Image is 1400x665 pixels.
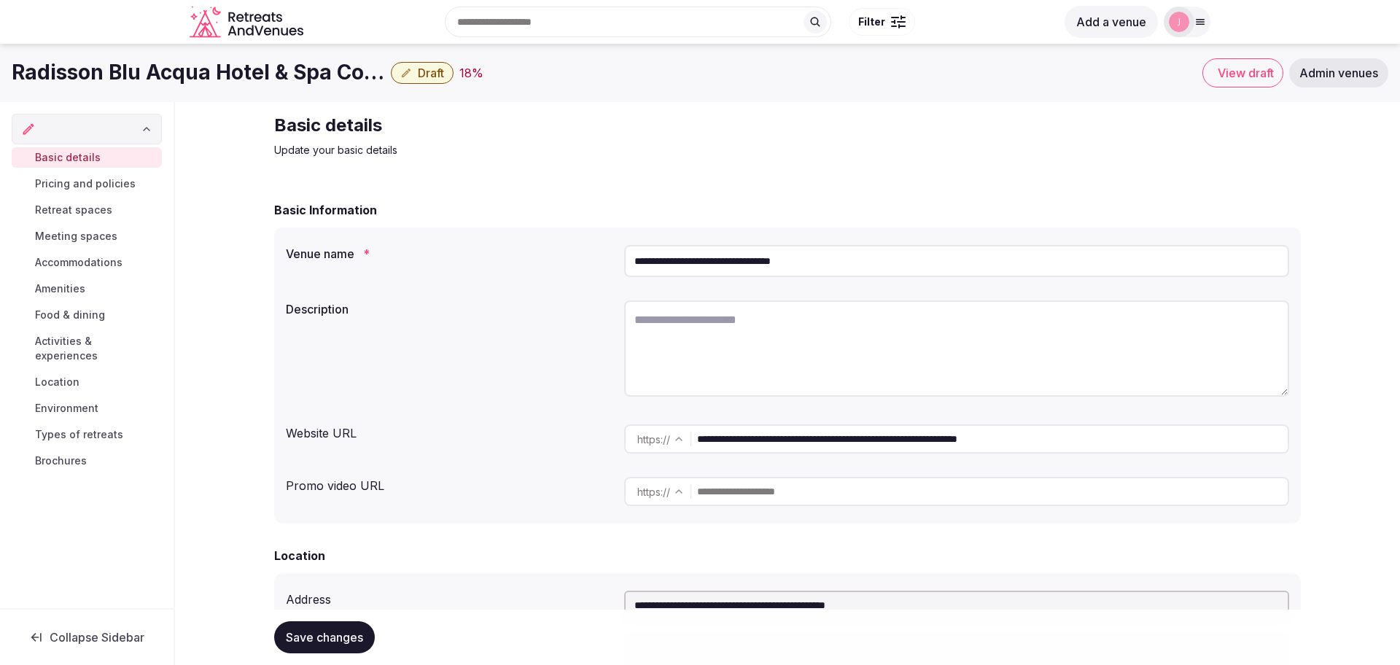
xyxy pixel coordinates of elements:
[1065,6,1158,38] button: Add a venue
[1299,66,1378,80] span: Admin venues
[35,255,122,270] span: Accommodations
[50,630,144,645] span: Collapse Sidebar
[35,375,79,389] span: Location
[459,64,483,82] div: 18 %
[190,6,306,39] a: Visit the homepage
[35,150,101,165] span: Basic details
[190,6,306,39] svg: Retreats and Venues company logo
[35,176,136,191] span: Pricing and policies
[1065,15,1158,29] a: Add a venue
[286,630,363,645] span: Save changes
[35,308,105,322] span: Food & dining
[35,427,123,442] span: Types of retreats
[286,419,612,442] div: Website URL
[274,201,377,219] h2: Basic Information
[35,229,117,244] span: Meeting spaces
[274,114,764,137] h2: Basic details
[286,303,612,315] label: Description
[35,334,156,363] span: Activities & experiences
[1289,58,1388,87] a: Admin venues
[274,143,764,157] p: Update your basic details
[1218,66,1274,80] span: View draft
[418,66,444,80] span: Draft
[12,331,162,366] a: Activities & experiences
[286,471,612,494] div: Promo video URL
[12,279,162,299] a: Amenities
[1202,58,1283,87] a: View draft
[274,547,325,564] h2: Location
[274,621,375,653] button: Save changes
[12,252,162,273] a: Accommodations
[1169,12,1189,32] img: jen-7867
[391,62,454,84] button: Draft
[286,585,612,608] div: Address
[12,424,162,445] a: Types of retreats
[35,401,98,416] span: Environment
[12,226,162,246] a: Meeting spaces
[12,58,385,87] h1: Radisson Blu Acqua Hotel & Spa Concon
[35,281,85,296] span: Amenities
[849,8,915,36] button: Filter
[35,203,112,217] span: Retreat spaces
[12,147,162,168] a: Basic details
[12,372,162,392] a: Location
[286,248,612,260] label: Venue name
[12,305,162,325] a: Food & dining
[35,454,87,468] span: Brochures
[459,64,483,82] button: 18%
[858,15,885,29] span: Filter
[12,174,162,194] a: Pricing and policies
[12,398,162,419] a: Environment
[12,451,162,471] a: Brochures
[12,621,162,653] button: Collapse Sidebar
[12,200,162,220] a: Retreat spaces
